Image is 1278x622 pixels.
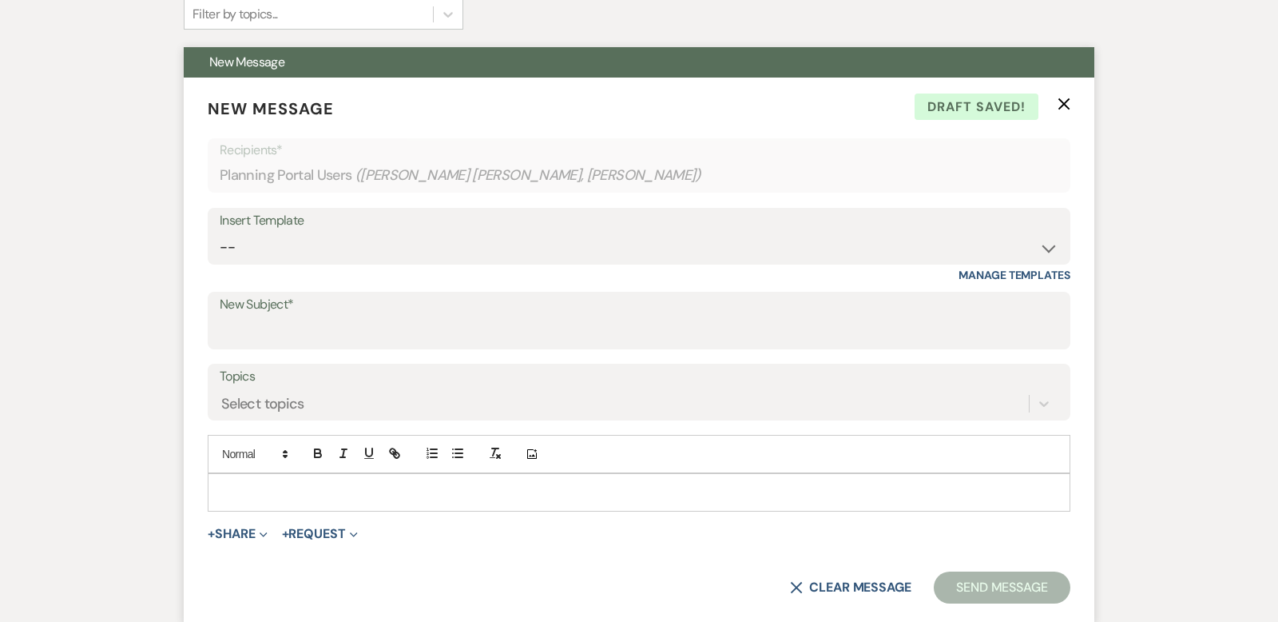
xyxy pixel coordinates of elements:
label: Topics [220,365,1058,389]
span: New Message [209,54,284,70]
span: Draft saved! [915,94,1038,121]
p: Recipients* [220,140,1058,161]
div: Filter by topics... [192,5,278,24]
label: New Subject* [220,293,1058,317]
div: Insert Template [220,209,1058,233]
button: Share [208,528,268,540]
button: Request [282,528,358,540]
span: + [282,528,289,540]
span: + [208,528,215,540]
button: Clear message [790,581,911,594]
a: Manage Templates [958,268,1070,282]
div: Planning Portal Users [220,160,1058,191]
span: New Message [208,98,334,119]
div: Select topics [221,393,304,415]
span: ( [PERSON_NAME] [PERSON_NAME], [PERSON_NAME] ) [355,165,702,186]
button: Send Message [934,572,1070,604]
